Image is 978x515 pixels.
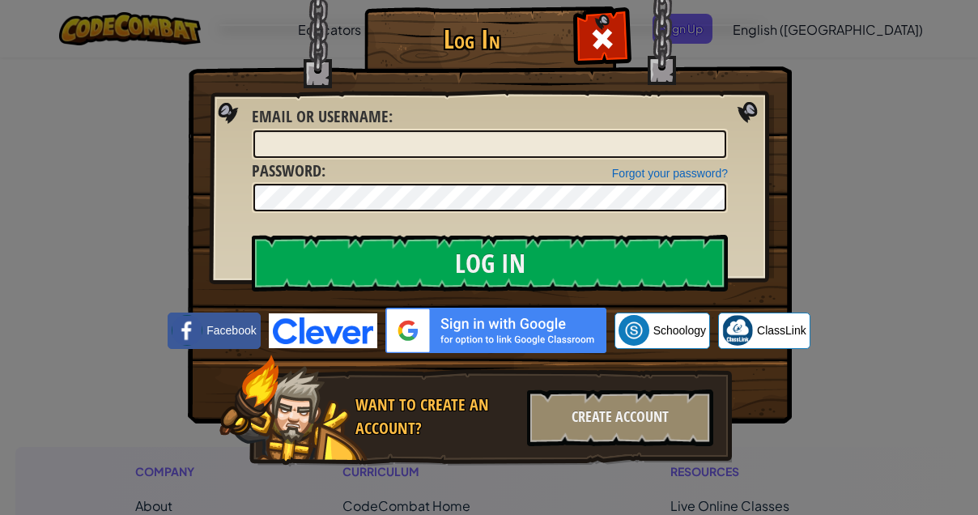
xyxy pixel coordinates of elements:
[722,315,753,346] img: classlink-logo-small.png
[612,167,728,180] a: Forgot your password?
[653,322,706,338] span: Schoology
[252,105,389,127] span: Email or Username
[252,105,393,129] label: :
[252,160,325,183] label: :
[619,315,649,346] img: schoology.png
[355,394,517,440] div: Want to create an account?
[757,322,806,338] span: ClassLink
[269,313,377,348] img: clever-logo-blue.png
[252,160,321,181] span: Password
[252,235,728,292] input: Log In
[206,322,256,338] span: Facebook
[527,389,713,446] div: Create Account
[368,25,575,53] h1: Log In
[385,308,606,353] img: gplus_sso_button2.svg
[172,315,202,346] img: facebook_small.png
